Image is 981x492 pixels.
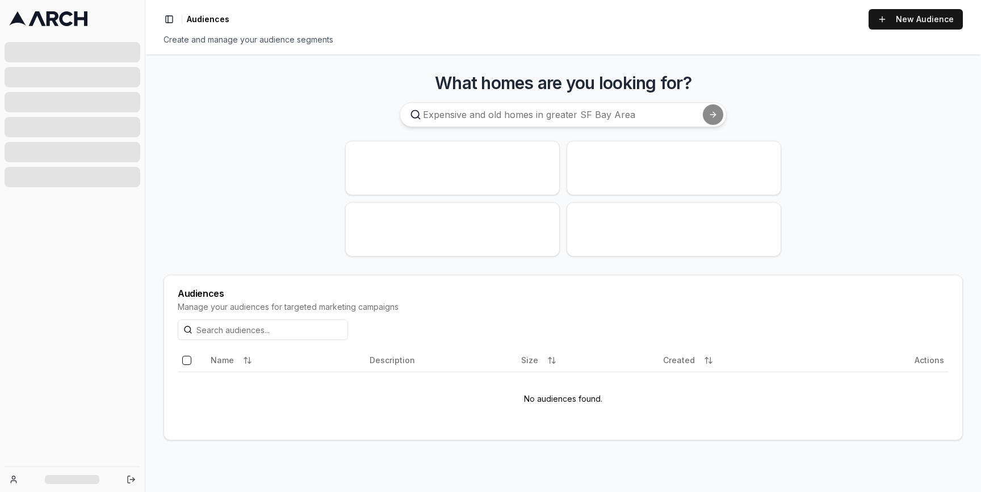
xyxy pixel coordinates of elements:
div: Manage your audiences for targeted marketing campaigns [178,301,949,313]
h3: What homes are you looking for? [163,73,963,93]
span: Audiences [187,14,229,25]
input: Expensive and old homes in greater SF Bay Area [400,102,727,127]
input: Search audiences... [178,319,348,340]
th: Actions [841,349,949,372]
th: Description [365,349,517,372]
div: Name [211,351,360,369]
nav: breadcrumb [187,14,229,25]
div: Create and manage your audience segments [163,34,963,45]
div: Size [521,351,654,369]
div: Created [663,351,837,369]
a: New Audience [869,9,963,30]
div: Audiences [178,289,949,298]
button: Log out [123,472,139,487]
td: No audiences found. [178,372,949,426]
